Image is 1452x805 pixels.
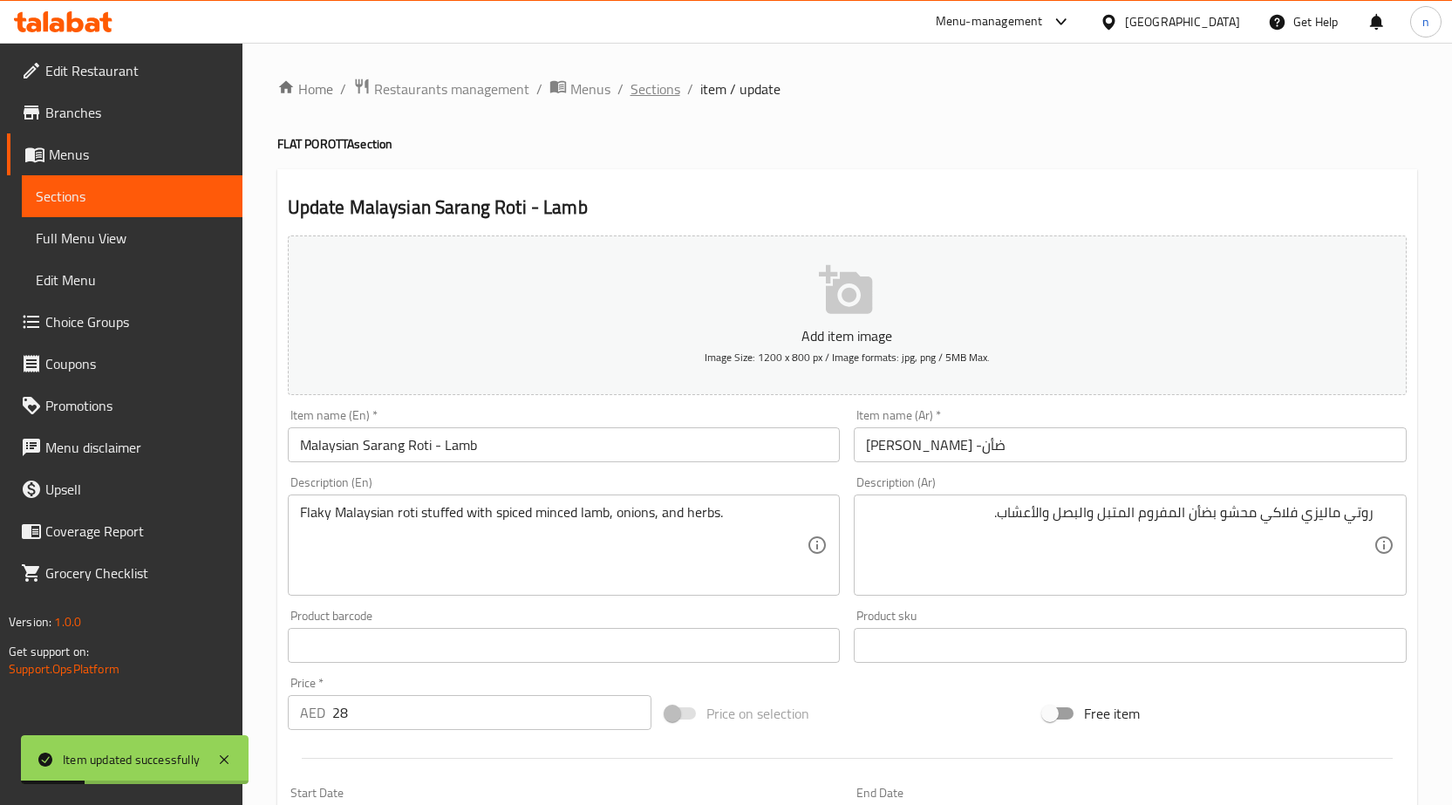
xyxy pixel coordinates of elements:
[7,133,242,175] a: Menus
[687,78,693,99] li: /
[7,92,242,133] a: Branches
[1125,12,1240,31] div: [GEOGRAPHIC_DATA]
[866,504,1374,587] textarea: روتي ماليزي فلاكي محشو بضأن المفروم المتبل والبصل والأعشاب.
[7,552,242,594] a: Grocery Checklist
[45,60,228,81] span: Edit Restaurant
[288,427,841,462] input: Enter name En
[45,563,228,583] span: Grocery Checklist
[706,703,809,724] span: Price on selection
[54,611,81,633] span: 1.0.0
[49,144,228,165] span: Menus
[854,427,1407,462] input: Enter name Ar
[631,78,680,99] a: Sections
[22,259,242,301] a: Edit Menu
[45,395,228,416] span: Promotions
[7,510,242,552] a: Coverage Report
[300,504,808,587] textarea: Flaky Malaysian roti stuffed with spiced minced lamb, onions, and herbs.
[36,228,228,249] span: Full Menu View
[45,479,228,500] span: Upsell
[36,269,228,290] span: Edit Menu
[700,78,781,99] span: item / update
[7,343,242,385] a: Coupons
[7,50,242,92] a: Edit Restaurant
[332,695,651,730] input: Please enter price
[9,611,51,633] span: Version:
[7,301,242,343] a: Choice Groups
[7,468,242,510] a: Upsell
[63,750,200,769] div: Item updated successfully
[7,385,242,426] a: Promotions
[45,311,228,332] span: Choice Groups
[300,702,325,723] p: AED
[36,186,228,207] span: Sections
[277,78,333,99] a: Home
[315,325,1380,346] p: Add item image
[288,628,841,663] input: Please enter product barcode
[9,640,89,663] span: Get support on:
[277,78,1417,100] nav: breadcrumb
[340,78,346,99] li: /
[1422,12,1429,31] span: n
[288,194,1407,221] h2: Update Malaysian Sarang Roti - Lamb
[22,175,242,217] a: Sections
[7,426,242,468] a: Menu disclaimer
[45,521,228,542] span: Coverage Report
[617,78,624,99] li: /
[1084,703,1140,724] span: Free item
[936,11,1043,32] div: Menu-management
[549,78,610,100] a: Menus
[45,437,228,458] span: Menu disclaimer
[374,78,529,99] span: Restaurants management
[570,78,610,99] span: Menus
[9,658,119,680] a: Support.OpsPlatform
[536,78,542,99] li: /
[854,628,1407,663] input: Please enter product sku
[45,353,228,374] span: Coupons
[705,347,990,367] span: Image Size: 1200 x 800 px / Image formats: jpg, png / 5MB Max.
[288,235,1407,395] button: Add item imageImage Size: 1200 x 800 px / Image formats: jpg, png / 5MB Max.
[277,135,1417,153] h4: FLAT POROTTA section
[45,102,228,123] span: Branches
[22,217,242,259] a: Full Menu View
[353,78,529,100] a: Restaurants management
